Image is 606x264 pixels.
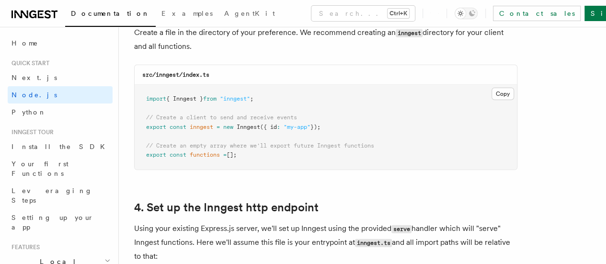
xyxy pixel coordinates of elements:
span: Install the SDK [11,143,111,150]
a: Python [8,103,113,121]
span: ({ id [260,124,277,130]
span: Leveraging Steps [11,187,92,204]
code: serve [391,225,412,233]
span: "inngest" [220,95,250,102]
p: Create a file in the directory of your preference. We recommend creating an directory for your cl... [134,26,517,53]
span: Setting up your app [11,214,94,231]
span: Examples [161,10,213,17]
a: Next.js [8,69,113,86]
a: AgentKit [218,3,281,26]
span: }); [310,124,320,130]
a: Node.js [8,86,113,103]
span: Python [11,108,46,116]
span: Documentation [71,10,150,17]
span: export [146,151,166,158]
span: Next.js [11,74,57,81]
button: Toggle dark mode [455,8,478,19]
span: AgentKit [224,10,275,17]
button: Copy [492,88,514,100]
span: functions [190,151,220,158]
span: new [223,124,233,130]
p: Using your existing Express.js server, we'll set up Inngest using the provided handler which will... [134,222,517,263]
a: Your first Functions [8,155,113,182]
span: Home [11,38,38,48]
a: 4. Set up the Inngest http endpoint [134,201,319,214]
a: Home [8,34,113,52]
span: Inngest [237,124,260,130]
span: Your first Functions [11,160,69,177]
span: inngest [190,124,213,130]
code: inngest.ts [355,239,392,247]
kbd: Ctrl+K [388,9,409,18]
a: Contact sales [493,6,581,21]
a: Examples [156,3,218,26]
a: Install the SDK [8,138,113,155]
span: "my-app" [284,124,310,130]
code: inngest [396,29,423,37]
a: Documentation [65,3,156,27]
span: = [223,151,227,158]
span: export [146,124,166,130]
span: Quick start [8,59,49,67]
span: import [146,95,166,102]
span: const [170,124,186,130]
button: Search...Ctrl+K [311,6,415,21]
span: // Create a client to send and receive events [146,114,297,121]
span: Features [8,243,40,251]
span: Node.js [11,91,57,99]
span: from [203,95,217,102]
span: // Create an empty array where we'll export future Inngest functions [146,142,374,149]
span: = [217,124,220,130]
span: Inngest tour [8,128,54,136]
a: Setting up your app [8,209,113,236]
span: : [277,124,280,130]
span: { Inngest } [166,95,203,102]
span: const [170,151,186,158]
span: ; [250,95,253,102]
code: src/inngest/index.ts [142,71,209,78]
a: Leveraging Steps [8,182,113,209]
span: []; [227,151,237,158]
